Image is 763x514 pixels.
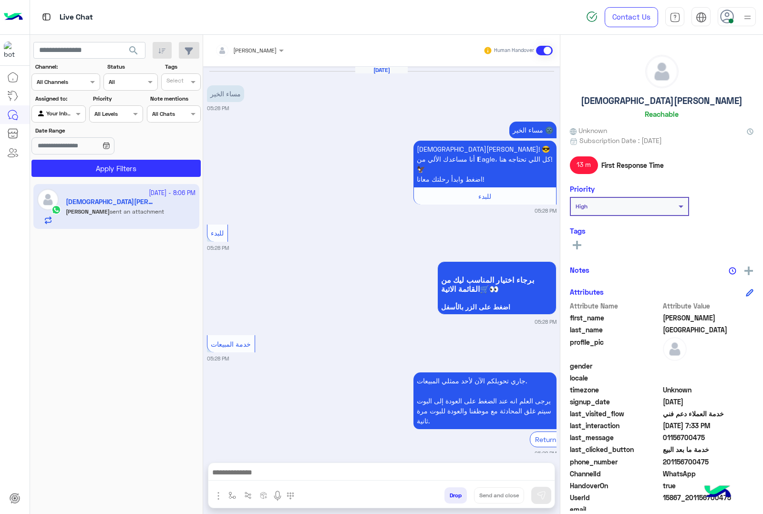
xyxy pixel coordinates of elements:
[228,492,236,499] img: select flow
[701,476,734,509] img: hulul-logo.png
[663,301,754,311] span: Attribute Value
[35,126,142,135] label: Date Range
[530,432,583,447] div: Return to Bot
[93,94,142,103] label: Priority
[581,95,742,106] h5: [DEMOGRAPHIC_DATA][PERSON_NAME]
[646,55,678,88] img: defaultAdmin.png
[535,450,557,457] small: 05:28 PM
[60,11,93,24] p: Live Chat
[601,160,664,170] span: First Response Time
[663,469,754,479] span: 2
[260,492,268,499] img: create order
[576,203,588,210] b: High
[570,385,661,395] span: timezone
[35,62,99,71] label: Channel:
[211,340,251,348] span: خدمة المبيعات
[4,41,21,59] img: 713415422032625
[128,45,139,56] span: search
[225,487,240,503] button: select flow
[665,7,684,27] a: tab
[207,104,229,112] small: 05:28 PM
[605,7,658,27] a: Contact Us
[570,226,753,235] h6: Tags
[663,325,754,335] span: Salem
[31,160,201,177] button: Apply Filters
[413,141,557,187] p: 13/10/2025, 5:28 PM
[729,267,736,275] img: notes
[663,481,754,491] span: true
[663,421,754,431] span: 2025-10-13T16:33:47.426Z
[570,301,661,311] span: Attribute Name
[570,493,661,503] span: UserId
[570,444,661,454] span: last_clicked_button
[441,275,553,293] span: برجاء اختيار المناسب ليك من القائمة الاتية🛒👀
[645,110,679,118] h6: Reachable
[355,67,408,73] h6: [DATE]
[41,11,52,23] img: tab
[536,491,546,500] img: send message
[570,156,598,174] span: 13 m
[570,373,661,383] span: locale
[122,42,145,62] button: search
[444,487,467,504] button: Drop
[744,267,753,275] img: add
[696,12,707,23] img: tab
[207,355,229,362] small: 05:28 PM
[474,487,524,504] button: Send and close
[165,76,184,87] div: Select
[213,490,224,502] img: send attachment
[663,444,754,454] span: خدمة ما بعد البيع
[663,361,754,371] span: null
[441,303,553,311] span: اضغط على الزر بالأسفل
[494,47,534,54] small: Human Handover
[663,409,754,419] span: خدمة العملاء دعم فني
[107,62,156,71] label: Status
[240,487,256,503] button: Trigger scenario
[570,125,607,135] span: Unknown
[211,229,224,237] span: للبدء
[4,7,23,27] img: Logo
[570,313,661,323] span: first_name
[413,372,557,429] p: 13/10/2025, 5:28 PM
[663,385,754,395] span: Unknown
[670,12,681,23] img: tab
[663,373,754,383] span: null
[478,192,491,200] span: للبدء
[207,244,229,252] small: 05:28 PM
[570,409,661,419] span: last_visited_flow
[570,288,604,296] h6: Attributes
[663,397,754,407] span: 2025-10-13T14:28:31.923Z
[570,481,661,491] span: HandoverOn
[150,94,199,103] label: Note mentions
[570,469,661,479] span: ChannelId
[535,318,557,326] small: 05:28 PM
[509,122,557,138] p: 13/10/2025, 5:28 PM
[586,11,598,22] img: spinner
[244,492,252,499] img: Trigger scenario
[535,207,557,215] small: 05:28 PM
[570,337,661,359] span: profile_pic
[256,487,272,503] button: create order
[570,432,661,442] span: last_message
[35,94,84,103] label: Assigned to:
[287,492,294,500] img: make a call
[570,361,661,371] span: gender
[570,266,589,274] h6: Notes
[207,85,244,102] p: 13/10/2025, 5:28 PM
[663,313,754,323] span: Muhammed
[570,397,661,407] span: signup_date
[165,62,200,71] label: Tags
[663,493,754,503] span: 15867_201156700475
[663,457,754,467] span: 201156700475
[663,432,754,442] span: 01156700475
[570,421,661,431] span: last_interaction
[233,47,277,54] span: [PERSON_NAME]
[570,325,661,335] span: last_name
[570,457,661,467] span: phone_number
[579,135,662,145] span: Subscription Date : [DATE]
[663,337,687,361] img: defaultAdmin.png
[272,490,283,502] img: send voice note
[742,11,753,23] img: profile
[570,185,595,193] h6: Priority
